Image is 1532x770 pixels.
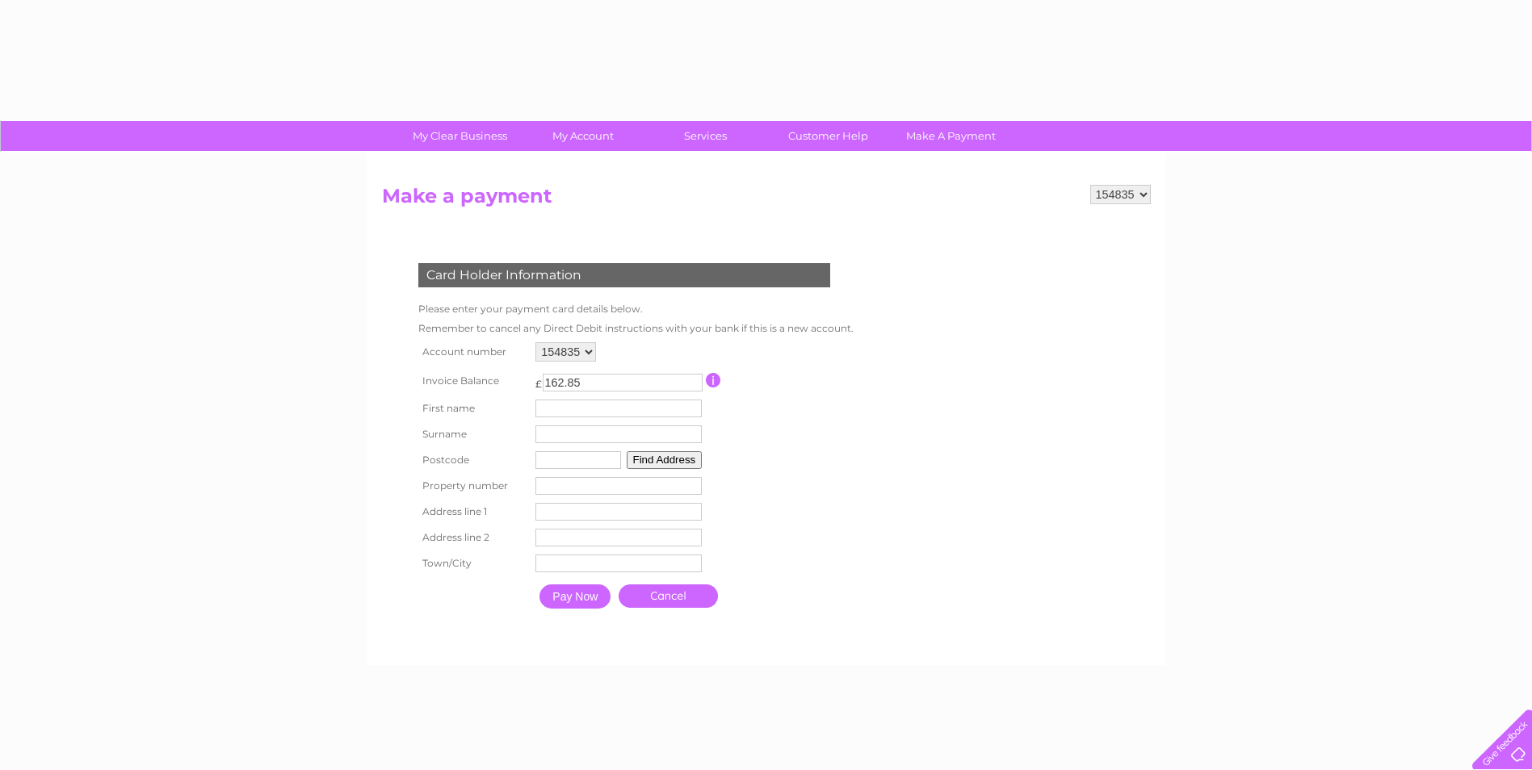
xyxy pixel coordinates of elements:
button: Find Address [627,451,703,469]
th: Address line 2 [414,525,532,550]
th: Postcode [414,447,532,473]
a: Make A Payment [884,121,1018,151]
input: Pay Now [539,584,611,609]
th: Property number [414,473,532,499]
td: £ [535,370,542,390]
th: First name [414,395,532,421]
th: Surname [414,421,532,447]
td: Remember to cancel any Direct Debit instructions with your bank if this is a new account. [414,319,858,338]
h2: Make a payment [382,185,1151,216]
a: Cancel [619,584,718,608]
th: Invoice Balance [414,366,532,395]
input: Information [706,373,721,387]
a: Customer Help [762,121,895,151]
td: Please enter your payment card details below. [414,299,858,319]
a: My Clear Business [393,121,527,151]
th: Town/City [414,550,532,576]
a: Services [639,121,772,151]
th: Address line 1 [414,499,532,525]
a: My Account [516,121,649,151]
th: Account number [414,338,532,366]
div: Card Holder Information [418,263,830,287]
